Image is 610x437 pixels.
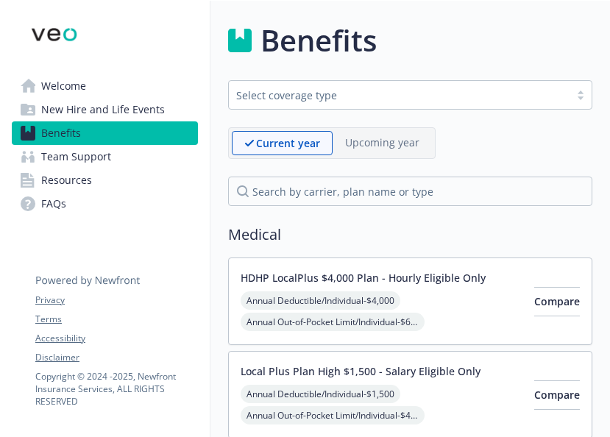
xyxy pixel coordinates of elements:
h1: Benefits [260,18,377,63]
input: search by carrier, plan name or type [228,177,592,206]
span: New Hire and Life Events [41,98,165,121]
span: Compare [534,388,580,402]
p: Current year [256,135,320,151]
div: Select coverage type [236,88,562,103]
span: Benefits [41,121,81,145]
a: Accessibility [35,332,197,345]
span: Upcoming year [333,131,432,155]
span: Compare [534,294,580,308]
span: Team Support [41,145,111,168]
span: Welcome [41,74,86,98]
p: Upcoming year [345,135,419,150]
button: Local Plus Plan High $1,500 - Salary Eligible Only [241,363,480,379]
a: FAQs [12,192,198,216]
span: Annual Out-of-Pocket Limit/Individual - $4,500 [241,406,425,424]
a: Team Support [12,145,198,168]
span: Annual Out-of-Pocket Limit/Individual - $6,000 [241,313,425,331]
span: Annual Deductible/Individual - $1,500 [241,385,400,403]
button: Compare [534,380,580,410]
h2: Medical [228,224,592,246]
button: Compare [534,287,580,316]
a: New Hire and Life Events [12,98,198,121]
a: Privacy [35,294,197,307]
span: FAQs [41,192,66,216]
span: Resources [41,168,92,192]
p: Copyright © 2024 - 2025 , Newfront Insurance Services, ALL RIGHTS RESERVED [35,370,197,408]
span: Annual Deductible/Individual - $4,000 [241,291,400,310]
a: Resources [12,168,198,192]
a: Disclaimer [35,351,197,364]
button: HDHP LocalPlus $4,000 Plan - Hourly Eligible Only [241,270,486,285]
a: Terms [35,313,197,326]
a: Welcome [12,74,198,98]
a: Benefits [12,121,198,145]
